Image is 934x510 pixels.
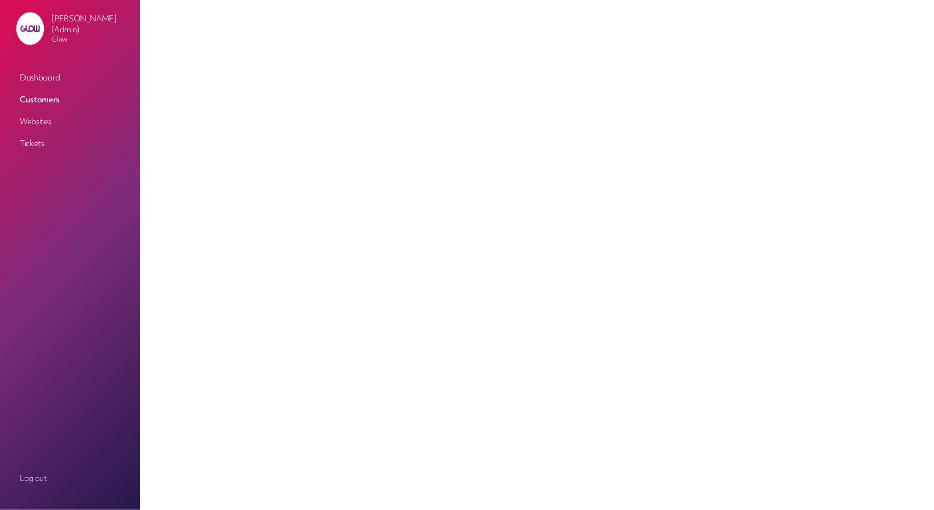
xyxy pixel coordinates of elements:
[15,134,125,153] a: Tickets
[15,112,125,131] a: Websites
[15,90,125,109] a: Customers
[15,468,125,488] a: Log out
[51,35,131,44] p: Glow
[15,68,125,88] a: Dashboard
[51,13,131,35] p: [PERSON_NAME] (Admin)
